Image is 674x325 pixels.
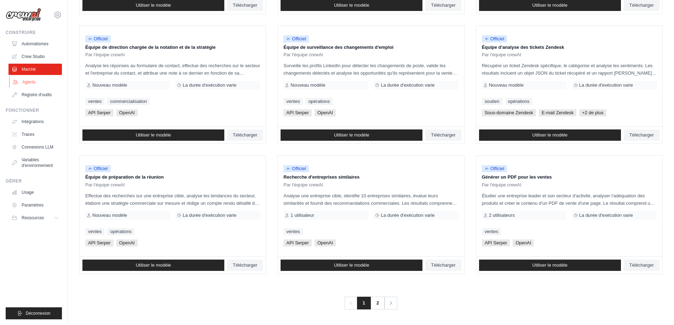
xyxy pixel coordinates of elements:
a: Utiliser le modèle [281,260,422,271]
font: Effectue des recherches sur une entreprise cible, analyse les tendances du secteur, élabore une s... [85,193,259,236]
font: 1 [363,300,365,306]
font: Ressources [22,215,44,220]
font: 2 [376,300,379,306]
a: Utiliser le modèle [82,129,224,141]
font: Officiel [292,166,306,171]
font: Marché [22,67,36,72]
font: Officiel [292,36,306,41]
font: Registre d'outils [22,92,52,97]
font: API Serper [88,240,111,245]
a: 2 [370,297,385,309]
font: Par l'équipe crewAI [283,52,323,57]
a: ventes [283,228,303,235]
font: E-mail Zendesk [542,110,574,115]
font: La durée d'exécution varie [183,82,236,88]
font: Recherche d'entreprises similaires [283,174,359,180]
font: Déconnexion [25,311,50,316]
font: Fonctionner [6,108,39,113]
font: Usage [22,190,34,195]
font: opérations [309,99,330,104]
button: Ressources [8,212,62,224]
font: Traces [22,132,34,137]
font: Officiel [94,166,108,171]
font: Utiliser le modèle [136,132,171,138]
font: Télécharger [431,132,455,138]
font: Variables d'environnement [22,157,53,168]
font: Télécharger [233,262,257,268]
a: Variables d'environnement [8,154,62,171]
font: Télécharger [629,2,654,8]
font: Construire [6,30,36,35]
a: Registre d'outils [8,89,62,100]
font: opérations [508,99,530,104]
font: ventes [286,99,300,104]
font: opérations [110,229,132,234]
font: Utiliser le modèle [136,262,171,268]
a: Utiliser le modèle [479,260,621,271]
font: OpenAI [119,110,135,115]
font: API Serper [88,110,111,115]
a: ventes [283,98,303,105]
font: Analyse une entreprise cible, identifie 10 entreprises similaires, évalue leurs similarités et fo... [283,193,457,221]
font: ventes [88,229,102,234]
font: Officiel [94,36,108,41]
font: OpenAI [317,110,333,115]
a: Télécharger [624,129,659,141]
font: ventes [485,229,498,234]
a: Traces [8,129,62,140]
a: Télécharger [227,260,263,271]
font: Télécharger [431,262,455,268]
font: 2 utilisateurs [489,213,515,218]
font: Télécharger [629,132,654,138]
font: API Serper [485,240,507,245]
font: 1 utilisateur [290,213,314,218]
font: Officiel [490,36,505,41]
font: Utiliser le modèle [532,262,568,268]
a: opérations [505,98,532,105]
font: Équipe d'analyse des tickets Zendesk [482,45,564,50]
font: Étudier une entreprise leader et son secteur d'activité, analyser l'adéquation des produits et cr... [482,193,655,221]
font: Télécharger [431,2,455,8]
font: Générer un PDF pour les ventes [482,174,552,180]
font: Équipe de direction chargée de la notation et de la stratégie [85,45,215,50]
font: Nouveau modèle [489,82,524,88]
a: Utiliser le modèle [281,129,422,141]
font: ventes [88,99,102,104]
a: Marché [8,64,62,75]
font: Par l'équipe crewAI [482,52,522,57]
a: Télécharger [624,260,659,271]
font: Utiliser le modèle [334,262,369,268]
font: Paramètres [22,203,44,208]
font: API Serper [286,240,309,245]
a: opérations [107,228,134,235]
font: Utiliser le modèle [334,132,369,138]
font: Utiliser le modèle [334,2,369,8]
font: Crew Studio [22,54,45,59]
font: Par l'équipe crewAI [482,182,522,187]
font: La durée d'exécution varie [579,213,633,218]
font: Utiliser le modèle [532,132,568,138]
font: Analyse les réponses au formulaire de contact, effectue des recherches sur le secteur et l'entrep... [85,63,260,106]
font: La durée d'exécution varie [579,82,633,88]
font: OpenAI [119,240,135,245]
a: Usage [8,187,62,198]
font: Récupère un ticket Zendesk spécifique, le catégorise et analyse les sentiments. Les résultats inc... [482,63,657,91]
a: Télécharger [425,129,461,141]
font: Intégrations [22,119,44,124]
a: Paramètres [8,199,62,211]
font: Gérer [6,179,22,184]
a: Intégrations [8,116,62,127]
font: OpenAI [515,240,531,245]
a: Agents [9,76,63,88]
font: Connexions LLM [22,145,53,150]
font: Surveille les profils LinkedIn pour détecter les changements de poste, valide les changements dét... [283,63,457,98]
a: ventes [482,228,501,235]
font: API Serper [286,110,309,115]
font: Par l'équipe crewAI [283,182,323,187]
a: ventes [85,98,104,105]
font: commercialisation [110,99,147,104]
a: Automatismes [8,38,62,50]
a: Crew Studio [8,51,62,62]
font: Nouveau modèle [92,213,127,218]
font: Télécharger [233,2,257,8]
